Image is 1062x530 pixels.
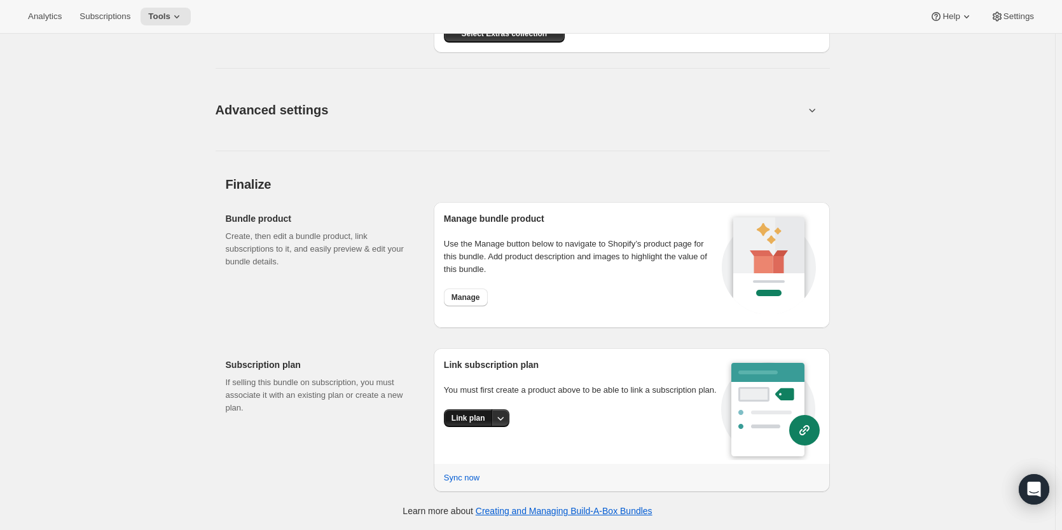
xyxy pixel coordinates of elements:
[141,8,191,25] button: Tools
[444,25,565,43] button: Select Extras collection
[226,230,413,268] p: Create, then edit a bundle product, link subscriptions to it, and easily preview & edit your bund...
[444,472,479,484] span: Sync now
[28,11,62,22] span: Analytics
[208,85,812,134] button: Advanced settings
[1019,474,1049,505] div: Open Intercom Messenger
[922,8,980,25] button: Help
[444,212,718,225] h2: Manage bundle product
[983,8,1042,25] button: Settings
[216,100,329,120] span: Advanced settings
[436,468,487,488] button: Sync now
[226,177,830,192] h2: Finalize
[444,238,718,276] p: Use the Manage button below to navigate to Shopify’s product page for this bundle. Add product de...
[444,358,721,371] h2: Link subscription plan
[942,11,960,22] span: Help
[1003,11,1034,22] span: Settings
[226,358,413,371] h2: Subscription plan
[476,506,652,516] a: Creating and Managing Build-A-Box Bundles
[492,409,509,427] button: More actions
[444,409,493,427] button: Link plan
[403,505,652,517] p: Learn more about
[226,376,413,414] p: If selling this bundle on subscription, you must associate it with an existing plan or create a n...
[79,11,130,22] span: Subscriptions
[148,11,170,22] span: Tools
[452,413,485,423] span: Link plan
[461,29,547,39] span: Select Extras collection
[226,212,413,225] h2: Bundle product
[72,8,138,25] button: Subscriptions
[20,8,69,25] button: Analytics
[444,289,488,306] button: Manage
[452,292,480,302] span: Manage
[444,384,721,397] p: You must first create a product above to be able to link a subscription plan.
